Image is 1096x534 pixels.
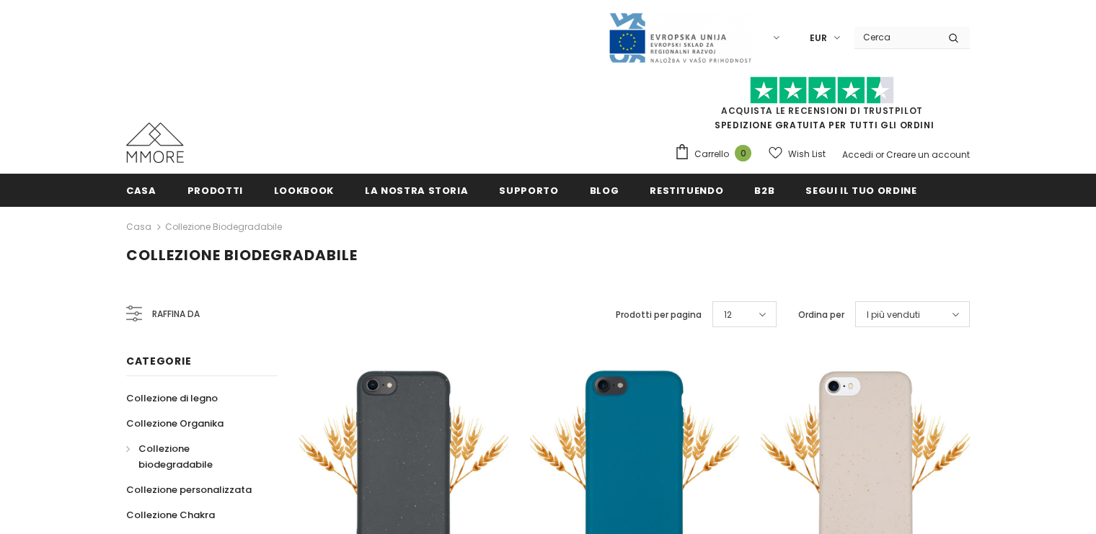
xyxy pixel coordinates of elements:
a: Carrello 0 [674,143,759,165]
span: Collezione biodegradabile [126,245,358,265]
a: Collezione biodegradabile [126,436,262,477]
span: 0 [735,145,751,161]
a: Collezione di legno [126,386,218,411]
a: supporto [499,174,558,206]
span: I più venduti [867,308,920,322]
label: Ordina per [798,308,844,322]
a: Blog [590,174,619,206]
span: Collezione Organika [126,417,224,430]
span: Collezione biodegradabile [138,442,213,471]
a: La nostra storia [365,174,468,206]
a: Segui il tuo ordine [805,174,916,206]
a: Casa [126,218,151,236]
a: Lookbook [274,174,334,206]
span: supporto [499,184,558,197]
span: Collezione di legno [126,391,218,405]
a: Collezione personalizzata [126,477,252,502]
a: Collezione biodegradabile [165,221,282,233]
a: Creare un account [886,148,970,161]
span: Restituendo [650,184,723,197]
span: SPEDIZIONE GRATUITA PER TUTTI GLI ORDINI [674,83,970,131]
span: Segui il tuo ordine [805,184,916,197]
a: Collezione Chakra [126,502,215,528]
span: Raffina da [152,306,200,322]
span: Carrello [694,147,729,161]
img: Casi MMORE [126,123,184,163]
span: 12 [724,308,732,322]
a: Accedi [842,148,873,161]
img: Javni Razpis [608,12,752,64]
span: or [875,148,884,161]
span: Blog [590,184,619,197]
a: Collezione Organika [126,411,224,436]
span: Wish List [788,147,826,161]
a: Prodotti [187,174,243,206]
a: Casa [126,174,156,206]
span: Categorie [126,354,191,368]
span: Collezione Chakra [126,508,215,522]
span: Prodotti [187,184,243,197]
a: Restituendo [650,174,723,206]
a: Wish List [769,141,826,166]
span: La nostra storia [365,184,468,197]
a: Javni Razpis [608,31,752,43]
span: Collezione personalizzata [126,483,252,497]
input: Search Site [854,27,937,48]
span: Lookbook [274,184,334,197]
img: Fidati di Pilot Stars [750,76,894,104]
span: B2B [754,184,774,197]
span: EUR [810,31,827,45]
span: Casa [126,184,156,197]
label: Prodotti per pagina [616,308,702,322]
a: Acquista le recensioni di TrustPilot [721,104,923,117]
a: B2B [754,174,774,206]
